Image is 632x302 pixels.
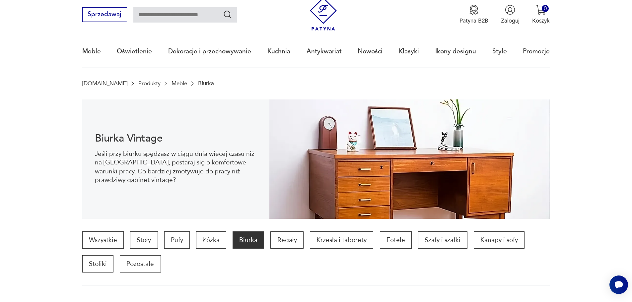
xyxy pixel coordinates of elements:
[542,5,549,12] div: 0
[198,80,214,87] p: Biurka
[380,231,412,249] a: Fotele
[95,150,256,185] p: Jeśli przy biurku spędzasz w ciągu dnia więcej czasu niż na [GEOGRAPHIC_DATA], postaraj się o kom...
[399,36,419,67] a: Klasyki
[82,231,124,249] a: Wszystkie
[269,99,550,219] img: 217794b411677fc89fd9d93ef6550404.webp
[469,5,479,15] img: Ikona medalu
[501,5,520,25] button: Zaloguj
[418,231,467,249] a: Szafy i szafki
[459,5,488,25] button: Patyna B2B
[120,255,161,272] a: Pozostałe
[358,36,383,67] a: Nowości
[307,36,342,67] a: Antykwariat
[223,10,233,19] button: Szukaj
[523,36,550,67] a: Promocje
[130,231,158,249] a: Stoły
[270,231,303,249] a: Regały
[459,17,488,25] p: Patyna B2B
[474,231,525,249] a: Kanapy i sofy
[609,275,628,294] iframe: Smartsupp widget button
[164,231,190,249] a: Pufy
[267,36,290,67] a: Kuchnia
[536,5,546,15] img: Ikona koszyka
[172,80,187,87] a: Meble
[532,17,550,25] p: Koszyk
[82,255,113,272] a: Stoliki
[82,36,101,67] a: Meble
[82,7,127,22] button: Sprzedawaj
[168,36,251,67] a: Dekoracje i przechowywanie
[310,231,373,249] a: Krzesła i taborety
[82,12,127,18] a: Sprzedawaj
[196,231,226,249] a: Łóżka
[501,17,520,25] p: Zaloguj
[435,36,476,67] a: Ikony designu
[95,134,256,143] h1: Biurka Vintage
[82,80,127,87] a: [DOMAIN_NAME]
[492,36,507,67] a: Style
[459,5,488,25] a: Ikona medaluPatyna B2B
[138,80,161,87] a: Produkty
[117,36,152,67] a: Oświetlenie
[233,231,264,249] a: Biurka
[505,5,515,15] img: Ikonka użytkownika
[532,5,550,25] button: 0Koszyk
